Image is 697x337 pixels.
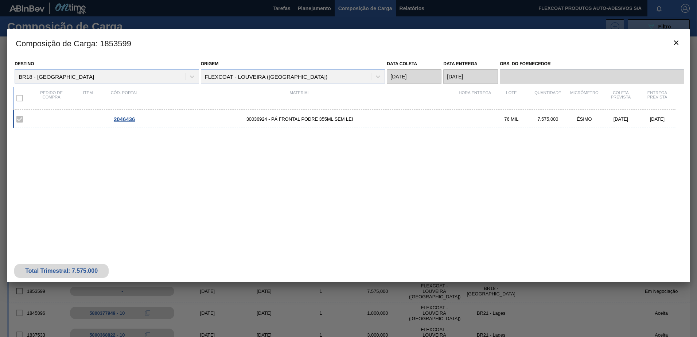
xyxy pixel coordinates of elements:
[639,90,675,106] div: Entrega Prevista
[20,268,103,274] div: Total Trimestral: 7.575.000
[387,69,441,84] input: dd/mm/aaaa
[457,90,493,106] div: Hora Entrega
[33,90,70,106] div: Pedido de compra
[387,61,417,66] label: Data coleta
[15,61,34,66] label: Destino
[114,116,135,122] span: 2046436
[143,116,457,122] span: 30036924 - ROT FRONT SPATEN 355ML NO LEI
[603,90,639,106] div: Coleta Prevista
[443,61,477,66] label: Data Entrega
[106,116,143,122] div: Ir para o Pedido
[70,90,106,106] div: Item
[493,90,530,106] div: Lote
[443,69,498,84] input: dd/mm/aaaa
[530,116,566,122] div: 7.575,000
[500,59,684,69] label: Obs. do Fornecedor
[201,61,219,66] label: Origem
[566,116,603,122] div: ÉSIMO
[143,90,457,106] div: Material
[566,90,603,106] div: MICRÔMETRO
[106,90,143,106] div: Cód. Portal
[603,116,639,122] div: [DATE]
[96,39,131,48] font: : 1853599
[7,29,690,57] h3: Composição de Carga
[493,116,530,122] div: 76 MIL
[639,116,675,122] div: [DATE]
[530,90,566,106] div: Quantidade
